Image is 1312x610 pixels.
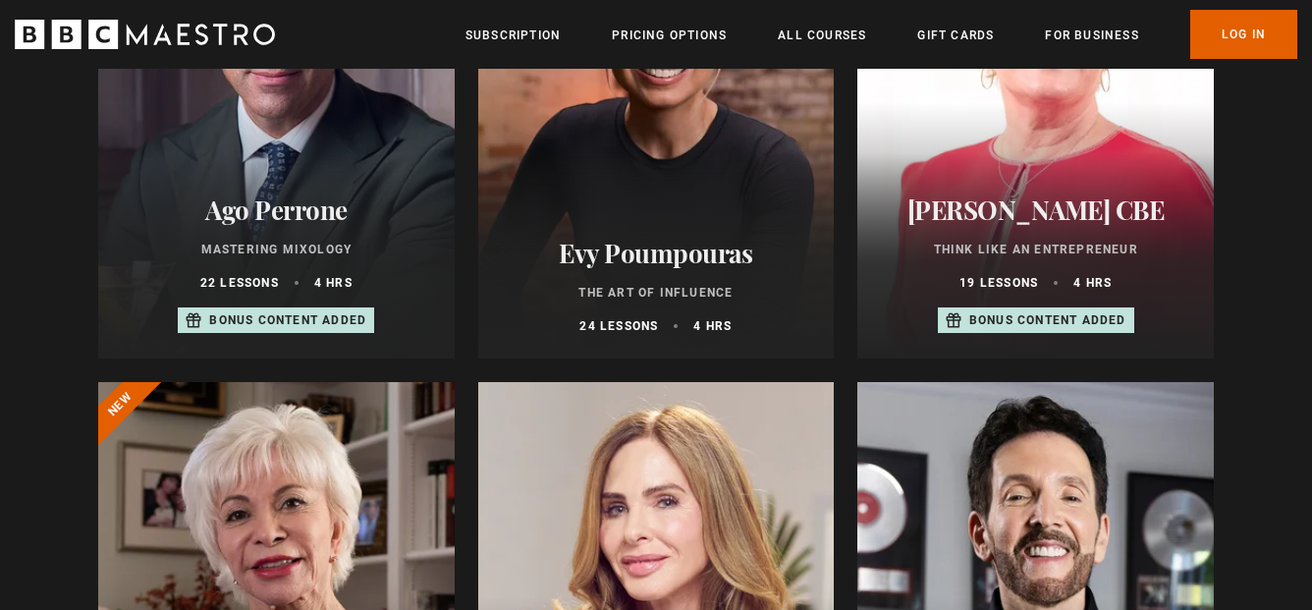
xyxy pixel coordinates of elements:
a: Gift Cards [917,26,994,45]
p: Bonus content added [969,311,1126,329]
p: Bonus content added [209,311,366,329]
p: 19 lessons [959,274,1038,292]
a: For business [1045,26,1138,45]
p: 4 hrs [314,274,353,292]
a: Log In [1190,10,1297,59]
h2: [PERSON_NAME] CBE [881,194,1190,225]
p: 24 lessons [579,317,658,335]
svg: BBC Maestro [15,20,275,49]
a: Pricing Options [612,26,727,45]
a: Subscription [465,26,561,45]
p: 4 hrs [1073,274,1112,292]
h2: Evy Poumpouras [502,238,811,268]
p: Think Like an Entrepreneur [881,241,1190,258]
a: All Courses [778,26,866,45]
p: The Art of Influence [502,284,811,302]
nav: Primary [465,10,1297,59]
p: 22 lessons [200,274,279,292]
p: Mastering Mixology [122,241,431,258]
h2: Ago Perrone [122,194,431,225]
p: 4 hrs [693,317,732,335]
